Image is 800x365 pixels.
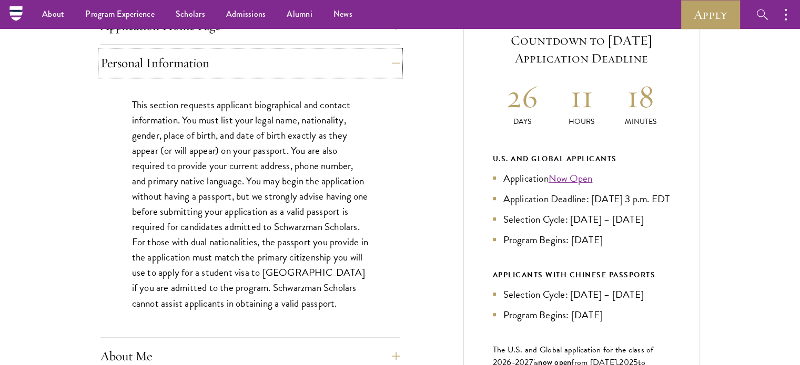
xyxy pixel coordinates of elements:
[611,116,671,127] p: Minutes
[611,77,671,116] h2: 18
[552,116,611,127] p: Hours
[493,116,552,127] p: Days
[100,50,400,76] button: Personal Information
[493,307,671,322] li: Program Begins: [DATE]
[552,77,611,116] h2: 11
[493,212,671,227] li: Selection Cycle: [DATE] – [DATE]
[132,97,369,311] p: This section requests applicant biographical and contact information. You must list your legal na...
[549,171,593,186] a: Now Open
[493,77,552,116] h2: 26
[493,152,671,165] div: U.S. and Global Applicants
[493,232,671,247] li: Program Begins: [DATE]
[493,268,671,281] div: APPLICANTS WITH CHINESE PASSPORTS
[493,191,671,206] li: Application Deadline: [DATE] 3 p.m. EDT
[493,287,671,302] li: Selection Cycle: [DATE] – [DATE]
[493,171,671,186] li: Application
[493,14,671,67] h5: Current Selection Cycle: Countdown to [DATE] Application Deadline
